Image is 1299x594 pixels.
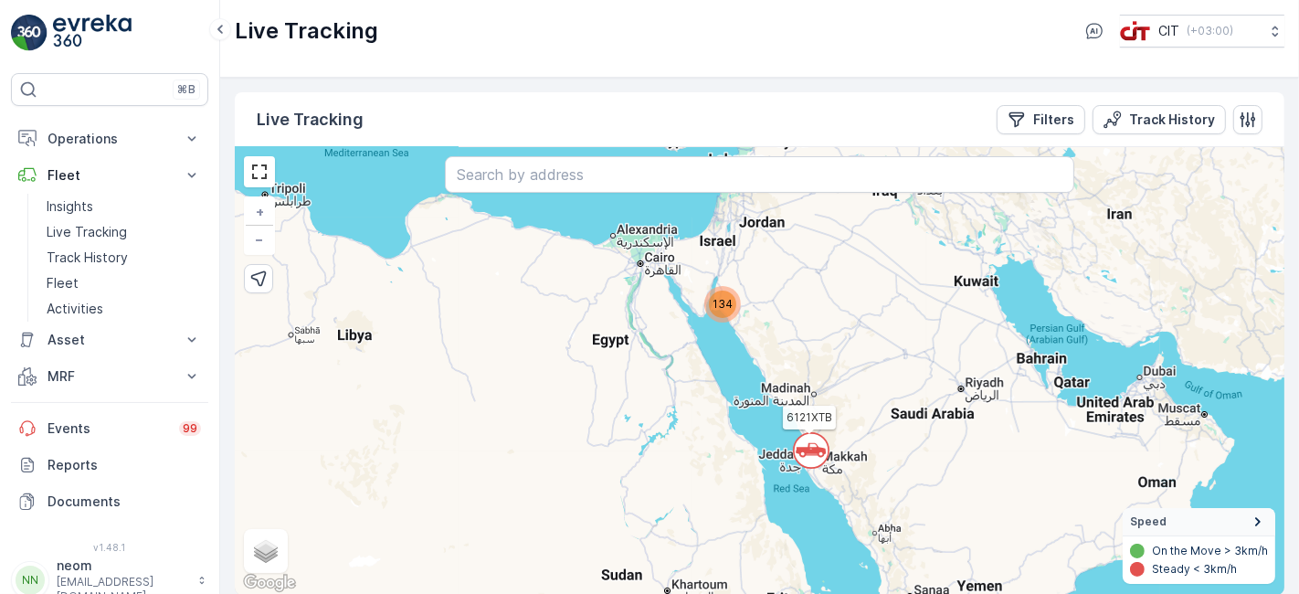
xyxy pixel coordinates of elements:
img: cit-logo_pOk6rL0.png [1120,21,1151,41]
div: 134 [704,286,741,323]
button: Asset [11,322,208,358]
p: Operations [48,130,172,148]
p: Activities [47,300,103,318]
span: 134 [713,297,733,311]
p: Filters [1033,111,1074,129]
a: Track History [39,245,208,270]
p: CIT [1158,22,1179,40]
summary: Speed [1123,508,1275,536]
a: Zoom In [246,198,273,226]
button: Operations [11,121,208,157]
a: Fleet [39,270,208,296]
a: View Fullscreen [246,158,273,186]
p: Fleet [48,166,172,185]
a: Zoom Out [246,226,273,253]
svg: ` [793,432,829,469]
button: MRF [11,358,208,395]
p: Live Tracking [235,16,378,46]
p: Fleet [47,274,79,292]
p: Steady < 3km/h [1152,562,1237,577]
a: Live Tracking [39,219,208,245]
a: Activities [39,296,208,322]
p: Insights [47,197,93,216]
p: ( +03:00 ) [1187,24,1233,38]
input: Search by address [445,156,1074,193]
p: On the Move > 3km/h [1152,544,1268,558]
a: Reports [11,447,208,483]
p: Reports [48,456,201,474]
a: Layers [246,531,286,571]
p: Live Tracking [47,223,127,241]
button: Filters [997,105,1085,134]
a: Documents [11,483,208,520]
span: + [256,204,264,219]
p: Asset [48,331,172,349]
img: logo [11,15,48,51]
p: Track History [47,249,128,267]
span: Speed [1130,514,1167,529]
p: MRF [48,367,172,386]
p: ⌘B [177,82,195,97]
span: v 1.48.1 [11,542,208,553]
a: Events99 [11,410,208,447]
button: Track History [1093,105,1226,134]
button: Fleet [11,157,208,194]
button: CIT(+03:00) [1120,15,1284,48]
a: Insights [39,194,208,219]
p: Live Tracking [257,107,364,133]
p: 99 [182,420,197,436]
p: neom [57,557,188,575]
span: − [256,231,265,247]
img: logo_light-DOdMpM7g.png [53,15,132,51]
p: Documents [48,493,201,511]
p: Track History [1129,111,1215,129]
div: ` [793,432,817,460]
p: Events [48,419,168,438]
